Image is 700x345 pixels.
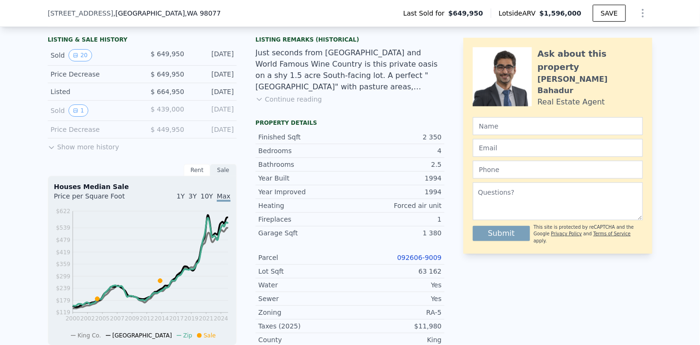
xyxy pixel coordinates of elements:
tspan: 2005 [95,315,110,322]
tspan: 2014 [154,315,169,322]
button: Show Options [633,4,652,23]
div: Yes [350,280,442,290]
tspan: $419 [56,249,70,256]
div: Fireplaces [258,215,350,224]
div: [DATE] [192,69,234,79]
div: Taxes (2025) [258,321,350,331]
span: $ 649,950 [151,70,184,78]
span: King Co. [77,332,101,339]
tspan: 2017 [169,315,184,322]
div: 1994 [350,173,442,183]
input: Email [473,139,643,157]
div: 4 [350,146,442,155]
div: [DATE] [192,104,234,117]
tspan: 2021 [199,315,213,322]
div: 1 [350,215,442,224]
span: , WA 98077 [185,9,221,17]
span: Sale [204,332,216,339]
tspan: $622 [56,208,70,215]
div: [DATE] [192,87,234,96]
tspan: 2019 [184,315,199,322]
input: Phone [473,161,643,179]
tspan: $479 [56,237,70,243]
div: Listed [51,87,135,96]
a: Privacy Policy [551,231,582,236]
div: Houses Median Sale [54,182,230,191]
span: Zip [183,332,192,339]
tspan: 2007 [110,315,125,322]
div: 1994 [350,187,442,197]
span: Max [217,192,230,202]
div: King [350,335,442,345]
tspan: 2002 [80,315,95,322]
tspan: $239 [56,285,70,292]
div: County [258,335,350,345]
div: Real Estate Agent [538,96,605,108]
div: Zoning [258,308,350,317]
span: $ 649,950 [151,50,184,58]
span: 3Y [188,192,196,200]
div: $11,980 [350,321,442,331]
span: [GEOGRAPHIC_DATA] [112,332,172,339]
div: Year Built [258,173,350,183]
span: $ 664,950 [151,88,184,95]
div: 1 380 [350,228,442,238]
div: [PERSON_NAME] Bahadur [538,74,643,96]
input: Name [473,117,643,135]
div: Yes [350,294,442,303]
span: $649,950 [448,9,483,18]
div: Bathrooms [258,160,350,169]
div: Sewer [258,294,350,303]
tspan: 2000 [66,315,80,322]
div: Finished Sqft [258,132,350,142]
a: 092606-9009 [397,254,442,261]
div: 2.5 [350,160,442,169]
span: 1Y [177,192,185,200]
span: $ 439,000 [151,105,184,113]
div: Heating [258,201,350,210]
div: Lot Sqft [258,267,350,276]
button: SAVE [593,5,626,22]
div: Ask about this property [538,47,643,74]
div: Forced air unit [350,201,442,210]
div: Bedrooms [258,146,350,155]
div: Sold [51,49,135,61]
button: Submit [473,226,530,241]
tspan: 2024 [214,315,229,322]
span: $1,596,000 [539,9,581,17]
span: Last Sold for [403,9,449,18]
div: RA-5 [350,308,442,317]
div: Sold [51,104,135,117]
div: Price Decrease [51,125,135,134]
button: View historical data [68,49,92,61]
div: Sale [210,164,237,176]
div: Price Decrease [51,69,135,79]
div: 2 350 [350,132,442,142]
div: [DATE] [192,125,234,134]
span: $ 449,950 [151,126,184,133]
div: Property details [256,119,444,127]
div: Price per Square Foot [54,191,142,207]
div: Parcel [258,253,350,262]
tspan: $299 [56,273,70,280]
div: Water [258,280,350,290]
tspan: $359 [56,261,70,267]
tspan: 2012 [140,315,154,322]
div: LISTING & SALE HISTORY [48,36,237,45]
a: Terms of Service [593,231,631,236]
tspan: $539 [56,225,70,232]
span: , [GEOGRAPHIC_DATA] [113,9,221,18]
span: [STREET_ADDRESS] [48,9,113,18]
button: View historical data [68,104,88,117]
div: This site is protected by reCAPTCHA and the Google and apply. [534,224,643,244]
div: Rent [184,164,210,176]
span: Lotside ARV [499,9,539,18]
div: 63 162 [350,267,442,276]
div: Garage Sqft [258,228,350,238]
div: Just seconds from [GEOGRAPHIC_DATA] and World Famous Wine Country is this private oasis on a shy ... [256,47,444,93]
div: Listing Remarks (Historical) [256,36,444,43]
div: [DATE] [192,49,234,61]
tspan: $119 [56,310,70,316]
div: Year Improved [258,187,350,197]
button: Continue reading [256,95,322,104]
